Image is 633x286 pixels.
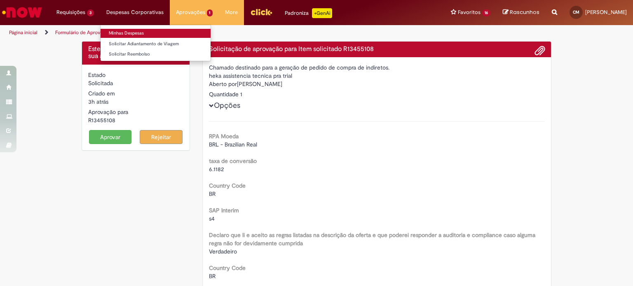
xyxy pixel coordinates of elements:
span: More [225,8,238,16]
b: taxa de conversão [209,157,257,165]
a: Rascunhos [503,9,539,16]
div: Chamado destinado para a geração de pedido de compra de indiretos. [209,63,545,72]
div: R13455108 [88,116,183,124]
span: s4 [209,215,215,222]
span: BR [209,272,216,280]
button: Aprovar [89,130,132,144]
img: click_logo_yellow_360x200.png [250,6,272,18]
a: Solicitar Reembolso [101,50,211,59]
div: [PERSON_NAME] [209,80,545,90]
label: Criado em [88,89,115,98]
span: 16 [482,9,490,16]
ul: Trilhas de página [6,25,416,40]
span: Rascunhos [510,8,539,16]
span: 6.1182 [209,165,224,173]
span: 3h atrás [88,98,108,105]
div: 28/08/2025 05:26:39 [88,98,183,106]
label: Estado [88,71,105,79]
span: Favoritos [458,8,481,16]
time: 28/08/2025 05:26:39 [88,98,108,105]
div: heka assistencia tecnica pra trial [209,72,545,80]
a: Solicitar Adiantamento de Viagem [101,40,211,49]
label: Aberto por [209,80,237,88]
b: SAP Interim [209,207,239,214]
p: +GenAi [312,8,332,18]
a: Minhas Despesas [101,29,211,38]
h4: Solicitação de aprovação para Item solicitado R13455108 [209,46,545,53]
span: CM [573,9,579,15]
img: ServiceNow [1,4,43,21]
span: BR [209,190,216,198]
span: Despesas Corporativas [106,8,164,16]
div: Padroniza [285,8,332,18]
b: Country Code [209,182,246,189]
a: Página inicial [9,29,38,36]
span: 3 [87,9,94,16]
span: Verdadeiro [209,248,237,255]
label: Aprovação para [88,108,128,116]
span: [PERSON_NAME] [585,9,627,16]
button: Rejeitar [140,130,183,144]
b: Declaro que li e aceito as regras listadas na descrição da oferta e que poderei responder a audit... [209,231,535,247]
h4: Este Item solicitado requer a sua aprovação [88,46,183,60]
a: Formulário de Aprovação [55,29,111,36]
div: Solicitada [88,79,183,87]
b: Country Code [209,264,246,272]
div: Quantidade 1 [209,90,545,98]
span: Requisições [56,8,85,16]
ul: Despesas Corporativas [100,25,211,61]
span: Aprovações [176,8,205,16]
span: BRL - Brazilian Real [209,141,257,148]
span: 1 [207,9,213,16]
b: RPA Moeda [209,133,239,140]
